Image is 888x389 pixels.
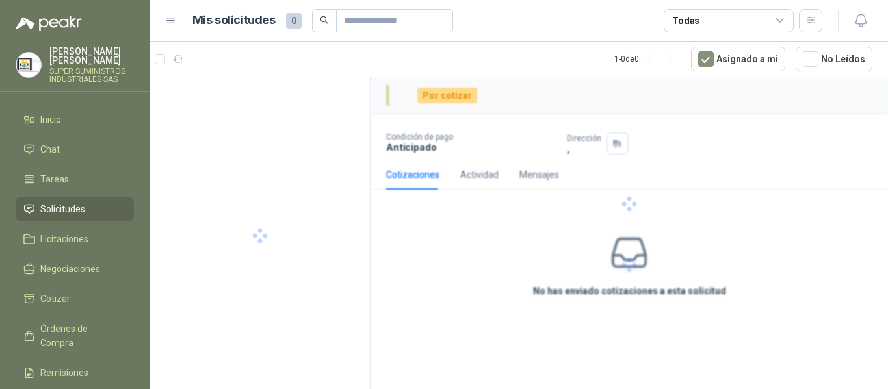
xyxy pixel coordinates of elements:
[40,262,100,276] span: Negociaciones
[49,68,134,83] p: SUPER SUMINISTROS INDUSTRIALES SAS
[691,47,785,71] button: Asignado a mi
[49,47,134,65] p: [PERSON_NAME] [PERSON_NAME]
[40,366,88,380] span: Remisiones
[16,107,134,132] a: Inicio
[16,16,82,31] img: Logo peakr
[614,49,681,69] div: 1 - 0 de 0
[40,112,61,127] span: Inicio
[672,14,699,28] div: Todas
[16,316,134,355] a: Órdenes de Compra
[40,172,69,186] span: Tareas
[40,202,85,216] span: Solicitudes
[16,137,134,162] a: Chat
[192,11,276,30] h1: Mis solicitudes
[40,232,88,246] span: Licitaciones
[796,47,872,71] button: No Leídos
[40,292,70,306] span: Cotizar
[40,142,60,157] span: Chat
[16,286,134,311] a: Cotizar
[286,13,302,29] span: 0
[16,197,134,221] a: Solicitudes
[16,257,134,281] a: Negociaciones
[16,227,134,251] a: Licitaciones
[16,167,134,192] a: Tareas
[320,16,329,25] span: search
[16,53,41,77] img: Company Logo
[40,321,122,350] span: Órdenes de Compra
[16,360,134,385] a: Remisiones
